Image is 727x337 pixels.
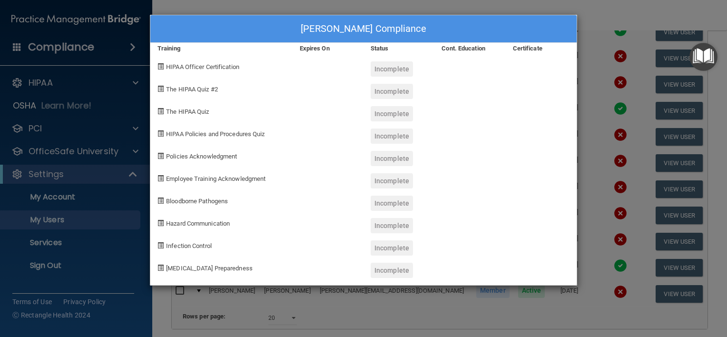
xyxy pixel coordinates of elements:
[371,61,413,77] div: Incomplete
[563,285,716,323] iframe: Drift Widget Chat Controller
[371,129,413,144] div: Incomplete
[166,198,228,205] span: Bloodborne Pathogens
[371,106,413,121] div: Incomplete
[166,220,230,227] span: Hazard Communication
[363,43,434,54] div: Status
[166,242,212,249] span: Infection Control
[371,84,413,99] div: Incomplete
[150,15,577,43] div: [PERSON_NAME] Compliance
[371,196,413,211] div: Incomplete
[371,240,413,256] div: Incomplete
[371,263,413,278] div: Incomplete
[689,43,717,71] button: Open Resource Center
[166,86,218,93] span: The HIPAA Quiz #2
[293,43,363,54] div: Expires On
[166,130,265,138] span: HIPAA Policies and Procedures Quiz
[371,151,413,166] div: Incomplete
[166,63,239,70] span: HIPAA Officer Certification
[371,173,413,188] div: Incomplete
[166,108,209,115] span: The HIPAA Quiz
[166,265,253,272] span: [MEDICAL_DATA] Preparedness
[371,218,413,233] div: Incomplete
[166,153,237,160] span: Policies Acknowledgment
[166,175,265,182] span: Employee Training Acknowledgment
[506,43,577,54] div: Certificate
[150,43,293,54] div: Training
[434,43,505,54] div: Cont. Education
